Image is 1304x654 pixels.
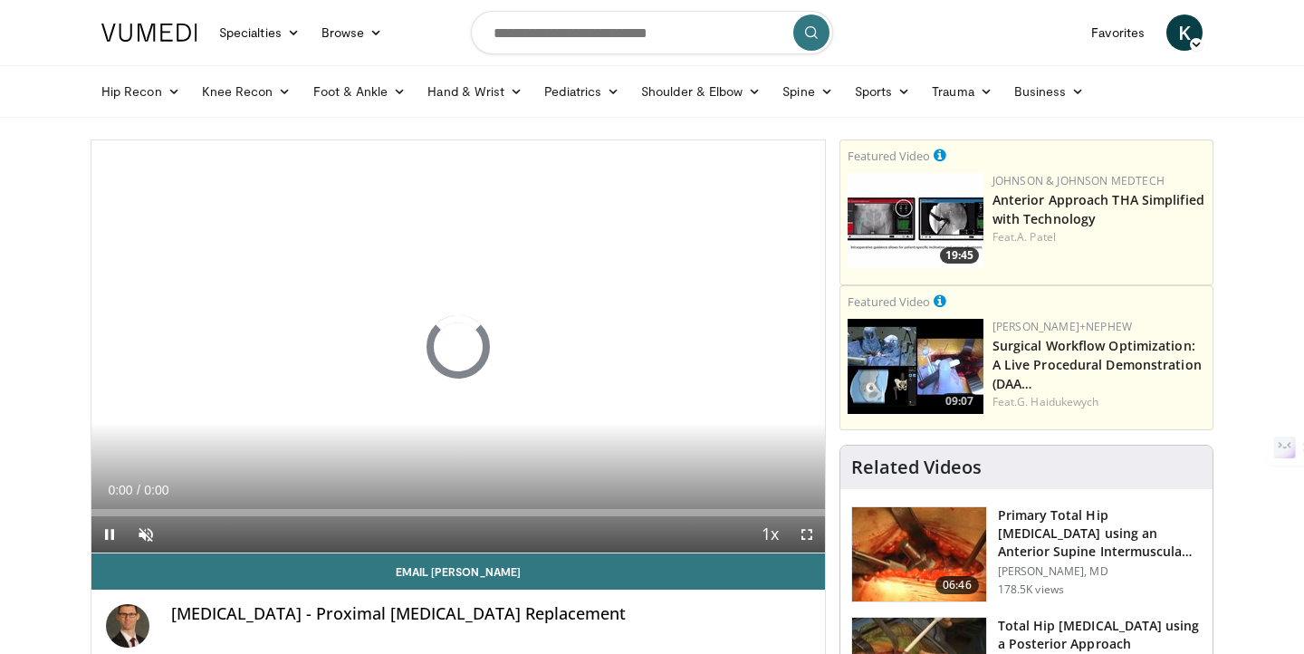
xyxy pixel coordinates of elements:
[208,14,311,51] a: Specialties
[848,319,983,414] img: bcfc90b5-8c69-4b20-afee-af4c0acaf118.150x105_q85_crop-smart_upscale.jpg
[311,14,394,51] a: Browse
[851,506,1202,602] a: 06:46 Primary Total Hip [MEDICAL_DATA] using an Anterior Supine Intermuscula… [PERSON_NAME], MD 1...
[1003,73,1096,110] a: Business
[417,73,533,110] a: Hand & Wrist
[1080,14,1155,51] a: Favorites
[191,73,302,110] a: Knee Recon
[998,582,1064,597] p: 178.5K views
[848,293,930,310] small: Featured Video
[998,506,1202,561] h3: Primary Total Hip [MEDICAL_DATA] using an Anterior Supine Intermuscula…
[471,11,833,54] input: Search topics, interventions
[844,73,922,110] a: Sports
[630,73,772,110] a: Shoulder & Elbow
[1166,14,1203,51] a: K
[108,483,132,497] span: 0:00
[101,24,197,42] img: VuMedi Logo
[992,319,1132,334] a: [PERSON_NAME]+Nephew
[848,319,983,414] a: 09:07
[302,73,417,110] a: Foot & Ankle
[940,247,979,264] span: 19:45
[848,173,983,268] a: 19:45
[91,553,825,590] a: Email [PERSON_NAME]
[533,73,630,110] a: Pediatrics
[992,173,1165,188] a: Johnson & Johnson MedTech
[848,173,983,268] img: 06bb1c17-1231-4454-8f12-6191b0b3b81a.150x105_q85_crop-smart_upscale.jpg
[851,457,982,478] h4: Related Videos
[772,73,843,110] a: Spine
[992,337,1202,392] a: Surgical Workflow Optimization: A Live Procedural Demonstration (DAA…
[91,516,128,553] button: Pause
[998,564,1202,579] p: [PERSON_NAME], MD
[144,483,168,497] span: 0:00
[91,140,825,553] video-js: Video Player
[1017,229,1056,245] a: A. Patel
[992,229,1205,245] div: Feat.
[921,73,1003,110] a: Trauma
[992,394,1205,410] div: Feat.
[852,507,986,601] img: 263423_3.png.150x105_q85_crop-smart_upscale.jpg
[789,516,825,553] button: Fullscreen
[1017,394,1098,409] a: G. Haidukewych
[137,483,140,497] span: /
[848,148,930,164] small: Featured Video
[128,516,164,553] button: Unmute
[91,509,825,516] div: Progress Bar
[935,576,979,594] span: 06:46
[91,73,191,110] a: Hip Recon
[940,393,979,409] span: 09:07
[998,617,1202,653] h3: Total Hip [MEDICAL_DATA] using a Posterior Approach
[753,516,789,553] button: Playback Rate
[106,604,149,648] img: Avatar
[171,604,810,624] h4: [MEDICAL_DATA] - Proximal [MEDICAL_DATA] Replacement
[992,191,1204,227] a: Anterior Approach THA Simplified with Technology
